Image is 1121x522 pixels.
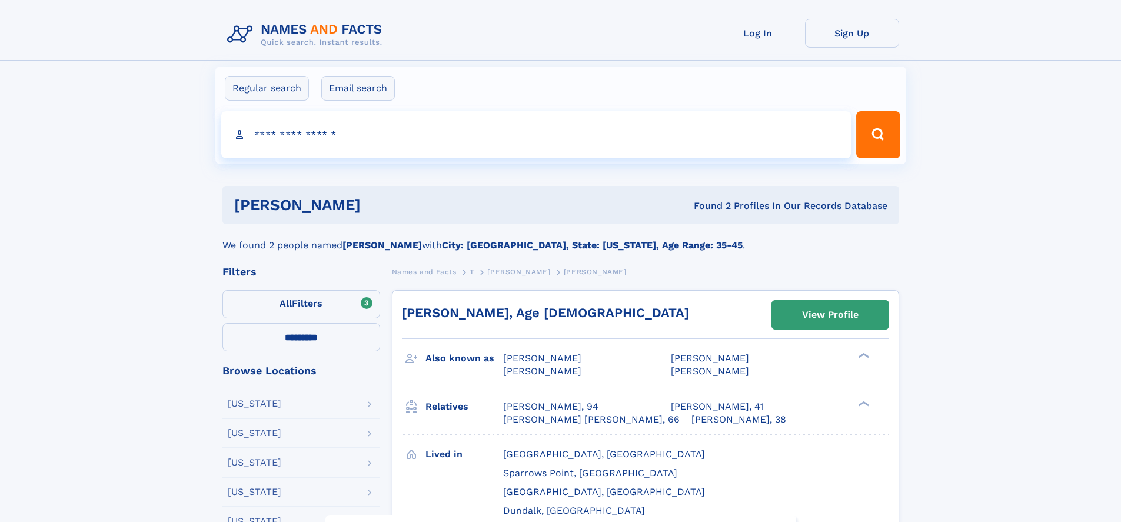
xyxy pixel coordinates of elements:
[487,264,550,279] a: [PERSON_NAME]
[503,353,581,364] span: [PERSON_NAME]
[225,76,309,101] label: Regular search
[671,353,749,364] span: [PERSON_NAME]
[564,268,627,276] span: [PERSON_NAME]
[503,467,677,478] span: Sparrows Point, [GEOGRAPHIC_DATA]
[487,268,550,276] span: [PERSON_NAME]
[221,111,851,158] input: search input
[503,505,645,516] span: Dundalk, [GEOGRAPHIC_DATA]
[228,487,281,497] div: [US_STATE]
[711,19,805,48] a: Log In
[222,224,899,252] div: We found 2 people named with .
[856,352,870,360] div: ❯
[856,111,900,158] button: Search Button
[503,448,705,460] span: [GEOGRAPHIC_DATA], [GEOGRAPHIC_DATA]
[503,365,581,377] span: [PERSON_NAME]
[527,200,887,212] div: Found 2 Profiles In Our Records Database
[772,301,889,329] a: View Profile
[691,413,786,426] a: [PERSON_NAME], 38
[234,198,527,212] h1: [PERSON_NAME]
[280,298,292,309] span: All
[222,267,380,277] div: Filters
[805,19,899,48] a: Sign Up
[425,397,503,417] h3: Relatives
[671,400,764,413] a: [PERSON_NAME], 41
[222,19,392,51] img: Logo Names and Facts
[402,305,689,320] a: [PERSON_NAME], Age [DEMOGRAPHIC_DATA]
[671,365,749,377] span: [PERSON_NAME]
[222,365,380,376] div: Browse Locations
[228,428,281,438] div: [US_STATE]
[321,76,395,101] label: Email search
[342,240,422,251] b: [PERSON_NAME]
[470,264,474,279] a: T
[503,413,680,426] a: [PERSON_NAME] [PERSON_NAME], 66
[442,240,743,251] b: City: [GEOGRAPHIC_DATA], State: [US_STATE], Age Range: 35-45
[503,486,705,497] span: [GEOGRAPHIC_DATA], [GEOGRAPHIC_DATA]
[856,400,870,407] div: ❯
[470,268,474,276] span: T
[503,400,598,413] a: [PERSON_NAME], 94
[228,458,281,467] div: [US_STATE]
[222,290,380,318] label: Filters
[425,444,503,464] h3: Lived in
[392,264,457,279] a: Names and Facts
[228,399,281,408] div: [US_STATE]
[802,301,859,328] div: View Profile
[425,348,503,368] h3: Also known as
